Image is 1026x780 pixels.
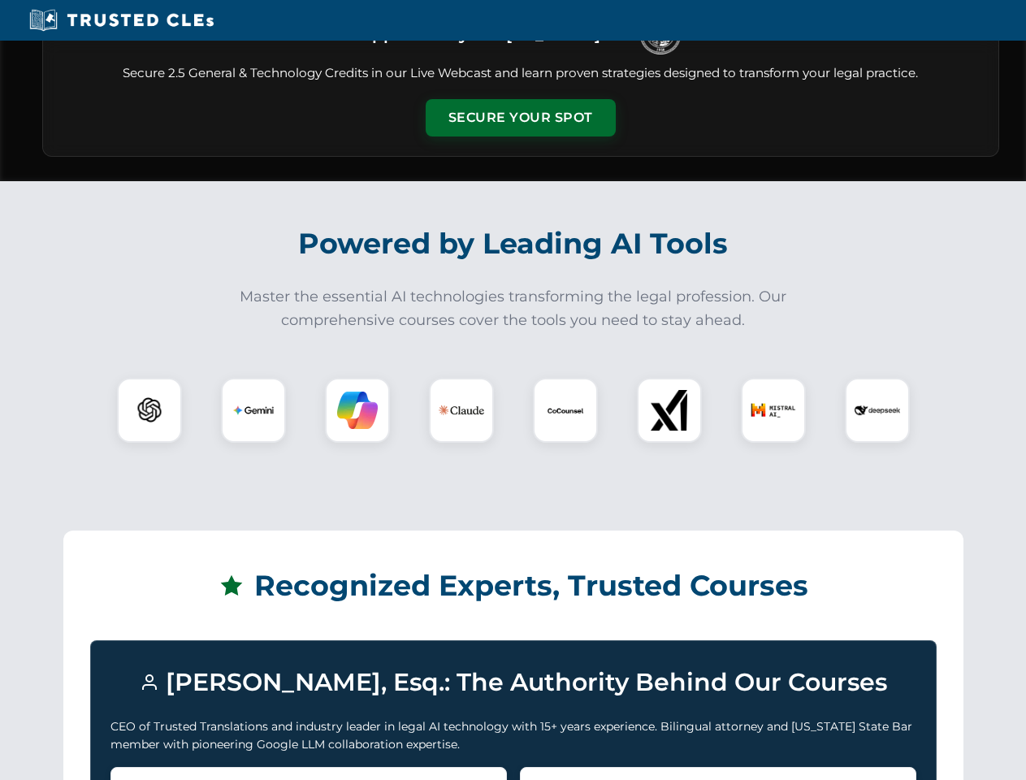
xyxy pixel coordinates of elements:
[110,661,916,704] h3: [PERSON_NAME], Esq.: The Authority Behind Our Courses
[126,387,173,434] img: ChatGPT Logo
[229,285,798,332] p: Master the essential AI technologies transforming the legal profession. Our comprehensive courses...
[221,378,286,443] div: Gemini
[233,390,274,431] img: Gemini Logo
[24,8,219,32] img: Trusted CLEs
[90,557,937,614] h2: Recognized Experts, Trusted Courses
[63,215,963,272] h2: Powered by Leading AI Tools
[741,378,806,443] div: Mistral AI
[855,388,900,433] img: DeepSeek Logo
[426,99,616,136] button: Secure Your Spot
[439,388,484,433] img: Claude Logo
[429,378,494,443] div: Claude
[637,378,702,443] div: xAI
[845,378,910,443] div: DeepSeek
[649,390,690,431] img: xAI Logo
[117,378,182,443] div: ChatGPT
[533,378,598,443] div: CoCounsel
[63,64,979,83] p: Secure 2.5 General & Technology Credits in our Live Webcast and learn proven strategies designed ...
[751,388,796,433] img: Mistral AI Logo
[325,378,390,443] div: Copilot
[110,717,916,754] p: CEO of Trusted Translations and industry leader in legal AI technology with 15+ years experience....
[545,390,586,431] img: CoCounsel Logo
[337,390,378,431] img: Copilot Logo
